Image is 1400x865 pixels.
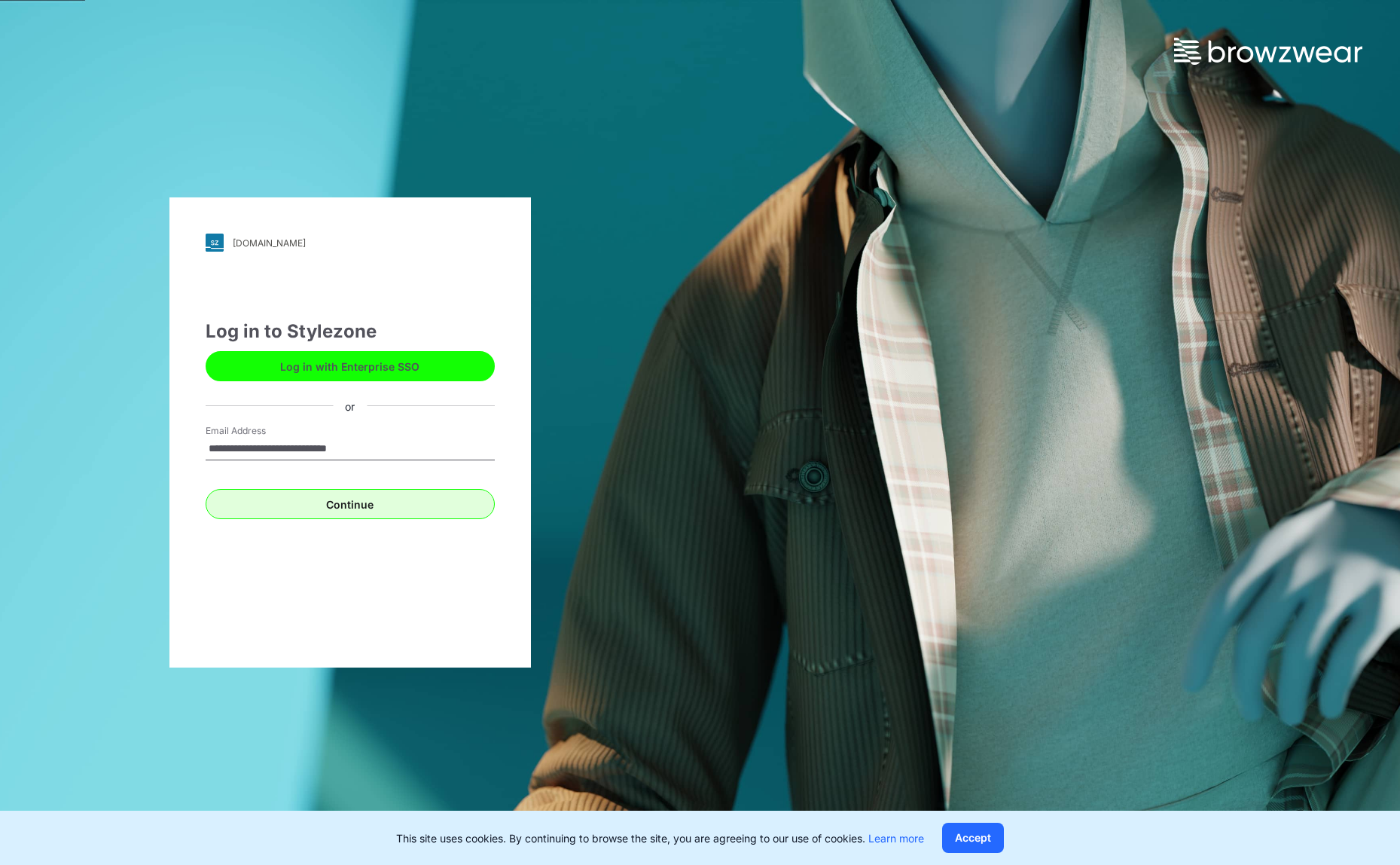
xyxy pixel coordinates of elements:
label: Email Address [206,424,311,438]
div: [DOMAIN_NAME] [233,237,306,249]
img: browzwear-logo.73288ffb.svg [1174,38,1362,65]
button: Continue [206,489,495,519]
a: Learn more [868,832,924,845]
img: svg+xml;base64,PHN2ZyB3aWR0aD0iMjgiIGhlaWdodD0iMjgiIHZpZXdCb3g9IjAgMCAyOCAyOCIgZmlsbD0ibm9uZSIgeG... [206,234,224,252]
button: Log in with Enterprise SSO [206,351,495,381]
p: This site uses cookies. By continuing to browse the site, you are agreeing to our use of cookies. [396,830,924,846]
div: Log in to Stylezone [206,318,495,345]
div: or [333,398,367,414]
a: [DOMAIN_NAME] [206,234,495,252]
button: Accept [942,823,1004,853]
